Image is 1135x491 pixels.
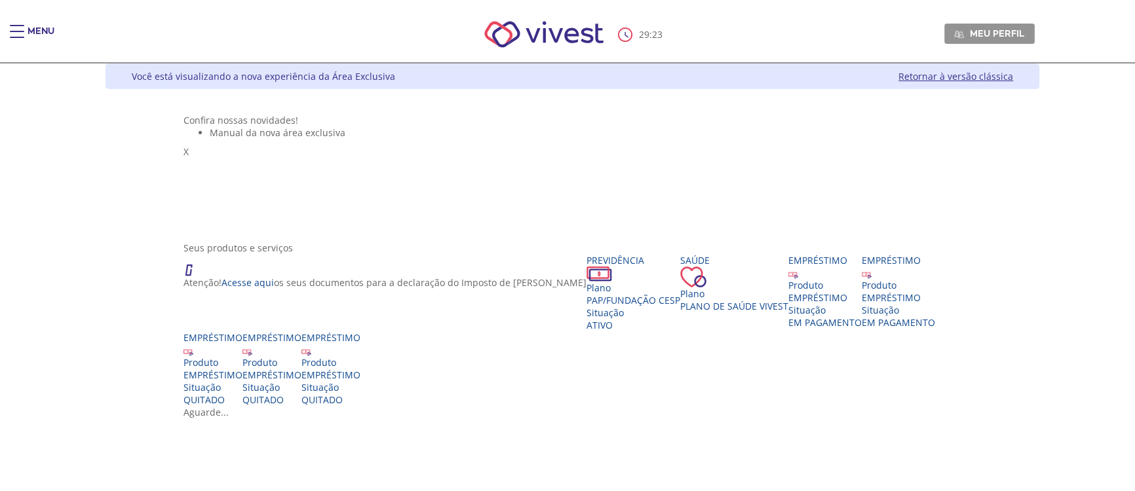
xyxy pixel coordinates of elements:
div: Aguarde... [183,406,962,418]
span: X [183,145,189,158]
a: Meu perfil [944,24,1035,43]
a: Empréstimo Produto EMPRÉSTIMO Situação QUITADO [301,331,360,406]
p: Atenção! os seus documentos para a declaração do Imposto de [PERSON_NAME] [183,276,587,289]
a: Empréstimo Produto EMPRÉSTIMO Situação QUITADO [183,331,242,406]
span: QUITADO [301,393,343,406]
img: ico_atencao.png [183,254,206,276]
div: Empréstimo [862,254,935,266]
div: Situação [862,304,935,316]
img: ico_emprestimo.svg [301,346,311,356]
img: ico_emprestimo.svg [788,269,798,279]
div: Produto [301,356,360,369]
div: EMPRÉSTIMO [301,369,360,381]
div: Situação [587,306,680,319]
div: Menu [28,25,54,51]
img: Meu perfil [954,29,964,39]
div: Situação [301,381,360,393]
img: ico_emprestimo.svg [242,346,252,356]
div: EMPRÉSTIMO [242,369,301,381]
img: ico_dinheiro.png [587,266,612,282]
a: Empréstimo Produto EMPRÉSTIMO Situação EM PAGAMENTO [862,254,935,329]
span: QUITADO [183,393,225,406]
div: Empréstimo [242,331,301,344]
div: Situação [183,381,242,393]
span: Ativo [587,319,613,331]
div: Produto [862,279,935,291]
div: Produto [788,279,862,291]
img: ico_emprestimo.svg [183,346,193,356]
span: 23 [652,28,663,41]
div: Produto [183,356,242,369]
section: <span lang="en" dir="ltr">ProdutosCard</span> [183,242,962,418]
div: Seus produtos e serviços [183,242,962,254]
div: Saúde [680,254,788,266]
img: ico_emprestimo.svg [862,269,872,279]
div: Você está visualizando a nova experiência da Área Exclusiva [132,70,395,82]
section: <span lang="pt-BR" dir="ltr">Visualizador do Conteúdo da Web</span> 1 [183,114,962,228]
div: EMPRÉSTIMO [788,291,862,304]
span: PAP/Fundação CESP [587,294,680,306]
a: Empréstimo Produto EMPRÉSTIMO Situação QUITADO [242,331,301,406]
div: Empréstimo [301,331,360,344]
div: EMPRÉSTIMO [862,291,935,304]
img: Vivest [470,7,619,62]
span: EM PAGAMENTO [788,316,862,329]
div: Previdência [587,254,680,266]
div: Plano [587,282,680,294]
span: Manual da nova área exclusiva [210,126,345,139]
a: Saúde PlanoPlano de Saúde VIVEST [680,254,788,312]
div: : [618,27,665,42]
a: Empréstimo Produto EMPRÉSTIMO Situação EM PAGAMENTO [788,254,862,329]
div: Situação [788,304,862,316]
div: Produto [242,356,301,369]
span: QUITADO [242,393,284,406]
div: Empréstimo [788,254,862,266]
div: EMPRÉSTIMO [183,369,242,381]
div: Situação [242,381,301,393]
div: Empréstimo [183,331,242,344]
span: EM PAGAMENTO [862,316,935,329]
a: Retornar à versão clássica [898,70,1013,82]
span: 29 [639,28,649,41]
span: Meu perfil [970,27,1024,39]
a: Acesse aqui [221,276,274,289]
div: Plano [680,287,788,300]
div: Confira nossas novidades! [183,114,962,126]
span: Plano de Saúde VIVEST [680,300,788,312]
img: ico_coracao.png [680,266,706,287]
a: Previdência PlanoPAP/Fundação CESP SituaçãoAtivo [587,254,680,331]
